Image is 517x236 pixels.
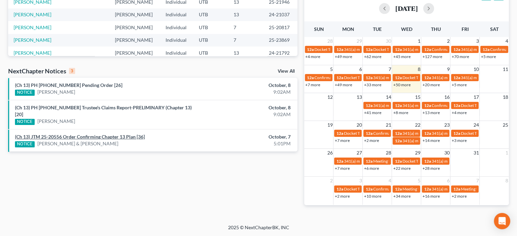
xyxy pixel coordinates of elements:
[422,110,440,115] a: +13 more
[401,26,412,32] span: Wed
[203,89,291,95] div: 9:02AM
[37,140,118,147] a: [PERSON_NAME] & [PERSON_NAME]
[37,118,75,125] a: [PERSON_NAME]
[461,26,468,32] span: Fri
[373,131,450,136] span: Confirmation hearing for [PERSON_NAME]
[446,65,450,73] span: 9
[393,110,408,115] a: +8 more
[344,131,404,136] span: Docket Text: for [PERSON_NAME]
[502,121,509,129] span: 25
[373,47,434,52] span: Docket Text: for [PERSON_NAME]
[314,75,392,80] span: Confirmation Hearing for [PERSON_NAME]
[326,37,333,45] span: 28
[356,121,362,129] span: 20
[451,138,466,143] a: +3 more
[326,121,333,129] span: 19
[364,138,379,143] a: +2 more
[402,103,504,108] span: 341(a) meeting for [PERSON_NAME] & [PERSON_NAME]
[475,37,479,45] span: 3
[15,105,192,117] a: (Ch 13) PH [PHONE_NUMBER] Trustee's Claims Report-PRELIMINARY (Chapter 13) [20]
[451,110,466,115] a: +4 more
[422,54,442,59] a: +127 more
[431,186,497,192] span: 341(a) meeting for [PERSON_NAME]
[356,149,362,157] span: 27
[451,54,469,59] a: +70 more
[8,67,75,75] div: NextChapter Notices
[395,47,401,52] span: 12a
[431,159,497,164] span: 341(a) meeting for [PERSON_NAME]
[424,131,431,136] span: 12a
[453,75,460,80] span: 12a
[336,186,343,192] span: 12a
[334,82,352,87] a: +49 more
[395,186,401,192] span: 12a
[402,186,509,192] span: Meeting for Brooklyn [PERSON_NAME] & [PERSON_NAME]
[314,47,375,52] span: Docket Text: for [PERSON_NAME]
[385,121,392,129] span: 21
[15,141,35,147] div: NOTICE
[422,138,440,143] a: +14 more
[344,186,404,192] span: Docket Text: for [PERSON_NAME]
[402,75,499,80] span: Docket Text: for [PERSON_NAME] & [PERSON_NAME]
[424,75,431,80] span: 12a
[365,186,372,192] span: 12a
[443,121,450,129] span: 23
[387,65,392,73] span: 7
[160,47,193,59] td: Individual
[14,12,51,17] a: [PERSON_NAME]
[193,34,228,47] td: UTB
[393,166,410,171] a: +22 more
[193,47,228,59] td: UTB
[387,177,392,185] span: 4
[278,69,295,74] a: View All
[364,166,379,171] a: +6 more
[402,138,468,143] span: 341(a) meeting for [PERSON_NAME]
[402,159,499,164] span: Docket Text: for [PERSON_NAME] & [PERSON_NAME]
[373,75,480,80] span: 341(a) meeting for Spenser Love Sr. & [PERSON_NAME] Love
[422,82,440,87] a: +20 more
[472,93,479,101] span: 17
[424,103,431,108] span: 12a
[453,186,460,192] span: 12a
[373,159,426,164] span: Meeting for [PERSON_NAME]
[203,111,291,118] div: 9:02AM
[364,194,381,199] a: +10 more
[505,177,509,185] span: 8
[446,177,450,185] span: 6
[15,119,35,125] div: NOTICE
[109,8,160,21] td: [PERSON_NAME]
[502,65,509,73] span: 11
[472,121,479,129] span: 24
[14,24,51,30] a: [PERSON_NAME]
[417,37,421,45] span: 1
[344,75,404,80] span: Docket Text: for [PERSON_NAME]
[334,166,349,171] a: +7 more
[364,82,381,87] a: +33 more
[424,186,431,192] span: 12a
[453,131,460,136] span: 12a
[228,21,263,34] td: 7
[494,213,510,229] div: Open Intercom Messenger
[193,8,228,21] td: UTB
[393,82,410,87] a: +50 more
[417,177,421,185] span: 5
[307,47,314,52] span: 12a
[15,90,35,96] div: NOTICE
[160,8,193,21] td: Individual
[228,34,263,47] td: 7
[203,82,291,89] div: October, 8
[334,54,352,59] a: +49 more
[69,68,75,74] div: 3
[305,54,320,59] a: +4 more
[336,75,343,80] span: 12a
[461,186,514,192] span: Meeting for [PERSON_NAME]
[472,65,479,73] span: 10
[329,65,333,73] span: 5
[109,21,160,34] td: [PERSON_NAME]
[451,194,466,199] a: +2 more
[395,131,401,136] span: 12a
[424,47,431,52] span: 12a
[228,8,263,21] td: 13
[395,159,401,164] span: 12a
[193,21,228,34] td: UTB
